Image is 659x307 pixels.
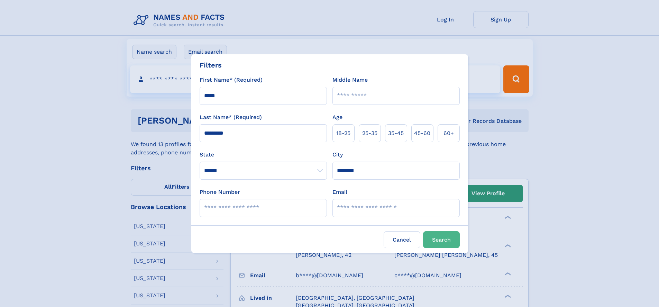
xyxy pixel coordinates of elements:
[423,231,460,248] button: Search
[332,151,343,159] label: City
[200,76,263,84] label: First Name* (Required)
[332,76,368,84] label: Middle Name
[443,129,454,137] span: 60+
[200,60,222,70] div: Filters
[388,129,404,137] span: 35‑45
[200,188,240,196] label: Phone Number
[200,113,262,121] label: Last Name* (Required)
[200,151,327,159] label: State
[332,188,347,196] label: Email
[332,113,342,121] label: Age
[384,231,420,248] label: Cancel
[336,129,350,137] span: 18‑25
[414,129,430,137] span: 45‑60
[362,129,377,137] span: 25‑35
